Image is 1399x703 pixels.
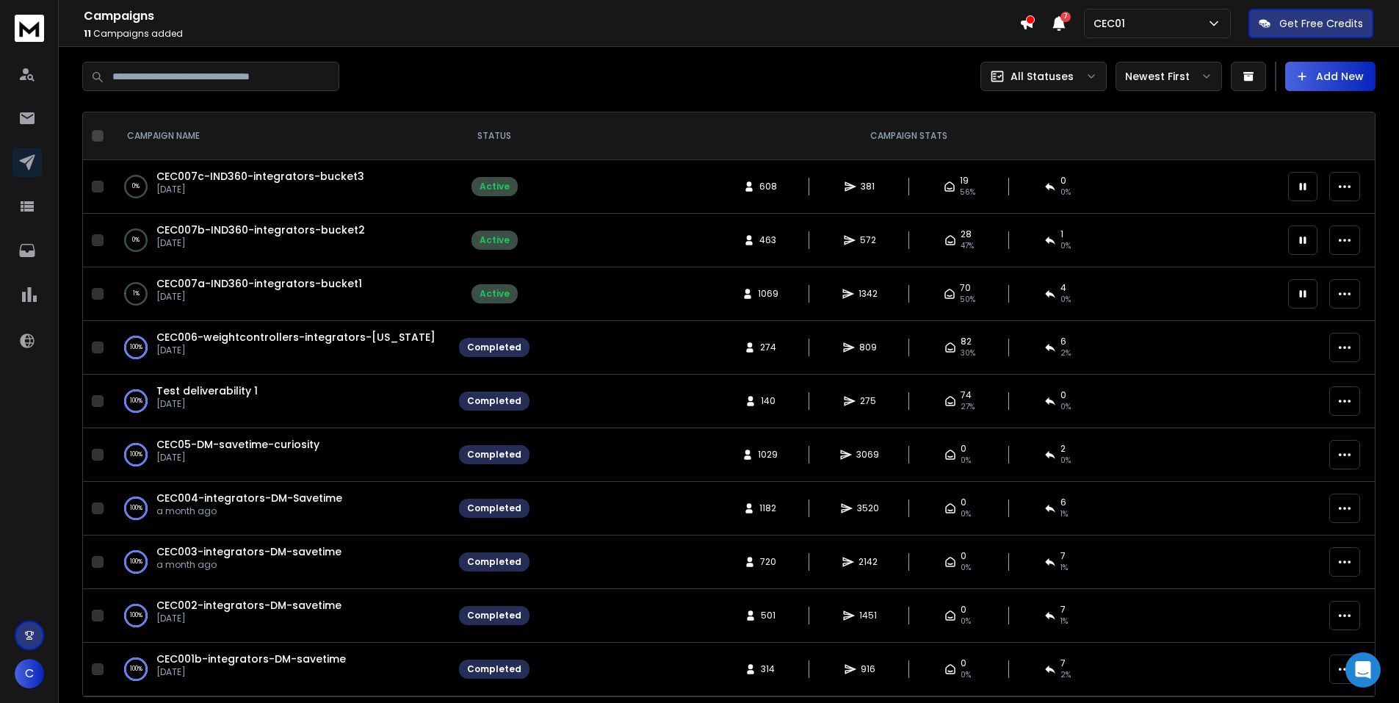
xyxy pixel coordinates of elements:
td: 100%CEC05-DM-savetime-curiosity[DATE] [109,428,450,482]
div: Completed [467,342,521,353]
span: 0 % [1060,401,1071,413]
span: 1182 [759,502,776,514]
a: CEC007c-IND360-integrators-bucket3 [156,169,364,184]
td: 1%CEC007a-IND360-integrators-bucket1[DATE] [109,267,450,321]
span: C [15,659,44,688]
span: 2 % [1060,347,1071,359]
div: Completed [467,449,521,461]
td: 100%CEC001b-integrators-DM-savetime[DATE] [109,643,450,696]
span: 0 % [1060,187,1071,198]
div: Completed [467,610,521,621]
p: [DATE] [156,398,258,410]
a: Test deliverability 1 [156,383,258,398]
a: CEC007a-IND360-integrators-bucket1 [156,276,362,291]
p: [DATE] [156,345,435,356]
p: 100 % [130,608,142,623]
span: 11 [84,27,91,40]
span: 0% [961,616,971,627]
span: 1 % [1060,616,1068,627]
span: 0 [961,657,966,669]
p: [DATE] [156,666,346,678]
span: 314 [761,663,776,675]
td: 100%CEC006-weightcontrollers-integrators-[US_STATE][DATE] [109,321,450,375]
span: 0 [1060,389,1066,401]
p: [DATE] [156,613,341,624]
div: Completed [467,502,521,514]
th: CAMPAIGN STATS [538,112,1279,160]
span: 6 [1060,336,1066,347]
span: 28 [961,228,972,240]
span: 916 [861,663,875,675]
span: 4 [1060,282,1066,294]
a: CEC05-DM-savetime-curiosity [156,437,319,452]
div: Completed [467,556,521,568]
span: 70 [960,282,971,294]
span: 2 [1060,443,1066,455]
span: 0% [961,508,971,520]
span: 0 % [1060,294,1071,306]
span: 501 [761,610,776,621]
span: 1 % [1060,562,1068,574]
span: 0% [961,562,971,574]
div: Completed [467,395,521,407]
a: CEC004-integrators-DM-Savetime [156,491,342,505]
p: CEC01 [1093,16,1131,31]
p: 100 % [130,447,142,462]
span: 0 [961,443,966,455]
span: 30 % [961,347,975,359]
p: [DATE] [156,452,319,464]
p: a month ago [156,559,341,571]
div: Completed [467,663,521,675]
span: 0% [961,455,971,466]
h1: Campaigns [84,7,1019,25]
a: CEC001b-integrators-DM-savetime [156,652,346,666]
a: CEC007b-IND360-integrators-bucket2 [156,223,365,237]
span: 7 [1060,604,1066,616]
a: CEC003-integrators-DM-savetime [156,544,341,559]
td: 100%CEC003-integrators-DM-savetimea month ago [109,536,450,589]
td: 100%Test deliverability 1[DATE] [109,375,450,428]
div: Active [480,288,510,300]
span: 0 [961,497,966,508]
div: Open Intercom Messenger [1345,652,1381,688]
span: 27 % [961,401,975,413]
span: 274 [760,342,776,353]
span: 275 [860,395,876,407]
p: 100 % [130,555,142,569]
p: Campaigns added [84,28,1019,40]
td: 0%CEC007b-IND360-integrators-bucket2[DATE] [109,214,450,267]
span: 56 % [960,187,975,198]
td: 0%CEC007c-IND360-integrators-bucket3[DATE] [109,160,450,214]
th: CAMPAIGN NAME [109,112,450,160]
p: 100 % [130,662,142,677]
span: 1069 [758,288,778,300]
span: 1451 [859,610,877,621]
span: 1 % [1060,508,1068,520]
p: Get Free Credits [1279,16,1363,31]
span: 1 [1060,228,1063,240]
button: Get Free Credits [1248,9,1373,38]
p: All Statuses [1011,69,1074,84]
span: CEC006-weightcontrollers-integrators-[US_STATE] [156,330,435,345]
span: 0 % [1060,240,1071,252]
span: 0 % [1060,455,1071,466]
p: [DATE] [156,291,362,303]
span: 74 [961,389,972,401]
span: 809 [859,342,877,353]
p: 100 % [130,501,142,516]
span: 1342 [858,288,878,300]
button: Newest First [1116,62,1222,91]
span: 463 [759,234,776,246]
p: 100 % [130,340,142,355]
p: [DATE] [156,184,364,195]
span: 2142 [858,556,878,568]
span: 0% [961,669,971,681]
span: 3069 [856,449,879,461]
span: 47 % [961,240,974,252]
td: 100%CEC004-integrators-DM-Savetimea month ago [109,482,450,536]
